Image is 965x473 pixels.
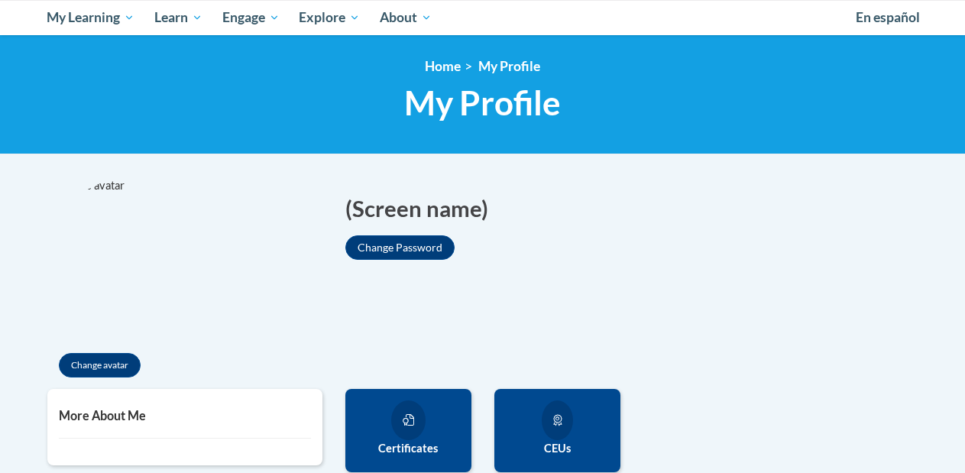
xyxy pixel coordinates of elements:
img: profile avatar [47,177,215,345]
span: My Profile [404,83,561,123]
span: Learn [154,8,202,27]
span: About [380,8,432,27]
div: Click to change the profile picture [47,177,215,345]
a: En español [846,2,930,34]
span: Explore [299,8,360,27]
span: My Profile [478,58,540,74]
span: Engage [222,8,280,27]
label: Certificates [357,440,460,457]
span: En español [856,9,920,25]
h5: More About Me [59,408,311,423]
button: Change avatar [59,353,141,377]
a: Home [425,58,461,74]
button: Change Password [345,235,455,260]
span: (Screen name) [345,193,488,224]
label: CEUs [506,440,609,457]
span: My Learning [47,8,134,27]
